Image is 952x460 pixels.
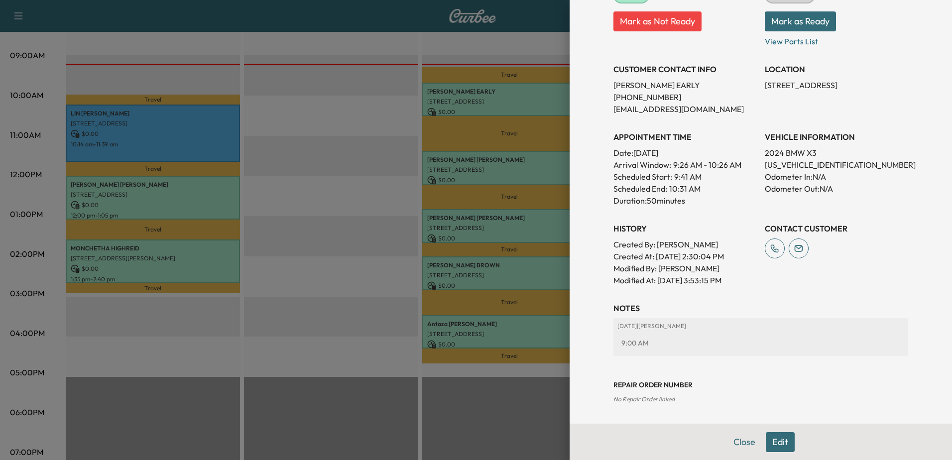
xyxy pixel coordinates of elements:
span: No Repair Order linked [613,395,675,403]
p: [DATE] | [PERSON_NAME] [617,322,904,330]
h3: VEHICLE INFORMATION [765,131,908,143]
p: Created At : [DATE] 2:30:04 PM [613,250,757,262]
p: [PERSON_NAME] EARLY [613,79,757,91]
span: 9:26 AM - 10:26 AM [673,159,741,171]
h3: NOTES [613,302,908,314]
p: 10:31 AM [669,183,701,195]
button: Mark as Ready [765,11,836,31]
p: Duration: 50 minutes [613,195,757,207]
h3: APPOINTMENT TIME [613,131,757,143]
h3: LOCATION [765,63,908,75]
button: Close [727,432,762,452]
p: [US_VEHICLE_IDENTIFICATION_NUMBER] [765,159,908,171]
p: Created By : [PERSON_NAME] [613,238,757,250]
p: [PHONE_NUMBER] [613,91,757,103]
p: 2024 BMW X3 [765,147,908,159]
p: 9:41 AM [674,171,702,183]
p: Date: [DATE] [613,147,757,159]
p: Scheduled Start: [613,171,672,183]
p: [EMAIL_ADDRESS][DOMAIN_NAME] [613,103,757,115]
h3: CUSTOMER CONTACT INFO [613,63,757,75]
h3: Repair Order number [613,380,908,390]
p: Arrival Window: [613,159,757,171]
p: Scheduled End: [613,183,667,195]
h3: CONTACT CUSTOMER [765,223,908,234]
p: View Parts List [765,31,908,47]
p: Odometer In: N/A [765,171,908,183]
p: Modified At : [DATE] 3:53:15 PM [613,274,757,286]
div: 9:00 AM [617,334,904,352]
p: Modified By : [PERSON_NAME] [613,262,757,274]
p: [STREET_ADDRESS] [765,79,908,91]
button: Edit [766,432,795,452]
h3: History [613,223,757,234]
button: Mark as Not Ready [613,11,702,31]
p: Odometer Out: N/A [765,183,908,195]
